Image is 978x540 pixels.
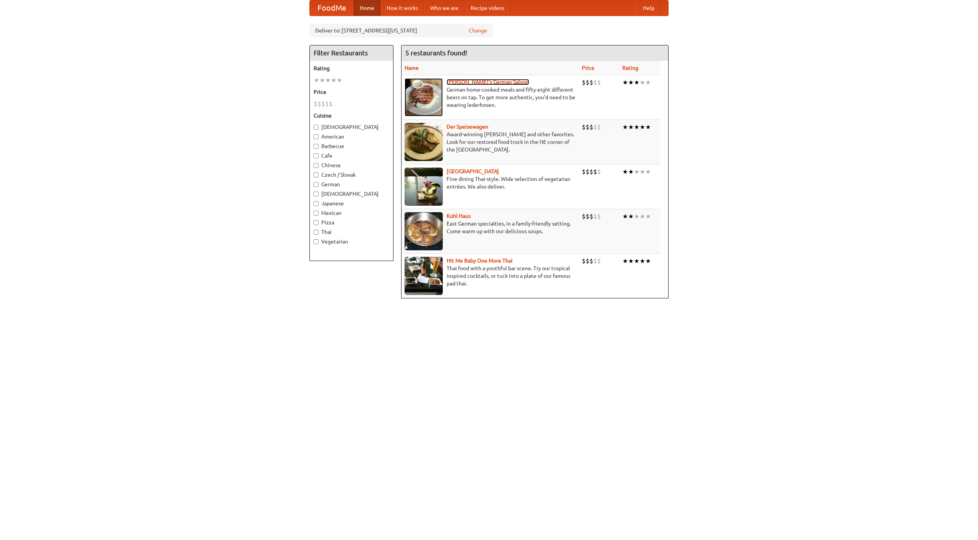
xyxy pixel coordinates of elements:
li: $ [589,212,593,221]
li: $ [593,257,597,265]
input: Vegetarian [314,239,319,244]
input: Thai [314,230,319,235]
li: $ [582,78,586,87]
li: $ [329,100,333,108]
label: American [314,133,389,140]
a: Der Speisewagen [447,124,488,130]
li: ★ [319,76,325,84]
h5: Cuisine [314,112,389,119]
li: ★ [622,212,628,221]
a: Name [405,65,419,71]
a: Hit Me Baby One More Thai [447,258,513,264]
li: $ [582,257,586,265]
input: Chinese [314,163,319,168]
li: $ [582,123,586,131]
img: esthers.jpg [405,78,443,116]
label: Czech / Slovak [314,171,389,179]
li: ★ [314,76,319,84]
li: ★ [645,78,651,87]
li: $ [586,123,589,131]
img: babythai.jpg [405,257,443,295]
li: $ [582,168,586,176]
li: ★ [325,76,331,84]
input: Cafe [314,153,319,158]
label: [DEMOGRAPHIC_DATA] [314,190,389,198]
p: German home-cooked meals and fifty-eight different beers on tap. To get more authentic, you'd nee... [405,86,576,109]
li: ★ [645,257,651,265]
li: $ [597,257,601,265]
li: ★ [628,168,634,176]
li: $ [325,100,329,108]
li: ★ [622,168,628,176]
li: $ [597,168,601,176]
a: Kohl Haus [447,213,471,219]
a: Rating [622,65,638,71]
li: $ [593,168,597,176]
input: American [314,134,319,139]
li: ★ [640,212,645,221]
li: $ [586,168,589,176]
li: $ [317,100,321,108]
li: ★ [645,212,651,221]
input: Mexican [314,211,319,216]
label: Chinese [314,161,389,169]
a: Home [354,0,381,16]
h5: Rating [314,64,389,72]
img: speisewagen.jpg [405,123,443,161]
label: Barbecue [314,142,389,150]
li: ★ [634,123,640,131]
li: ★ [628,78,634,87]
li: ★ [622,123,628,131]
input: Barbecue [314,144,319,149]
li: $ [597,212,601,221]
h5: Price [314,88,389,96]
a: [PERSON_NAME]'s German Saloon [447,79,529,85]
label: [DEMOGRAPHIC_DATA] [314,123,389,131]
li: $ [586,257,589,265]
li: ★ [331,76,337,84]
p: Fine dining Thai-style. Wide selection of vegetarian entrées. We also deliver. [405,175,576,190]
li: $ [586,78,589,87]
input: Czech / Slovak [314,172,319,177]
li: ★ [337,76,342,84]
label: Thai [314,228,389,236]
li: $ [589,78,593,87]
p: Award-winning [PERSON_NAME] and other favorites. Look for our restored food truck in the NE corne... [405,131,576,153]
a: FoodMe [310,0,354,16]
li: $ [589,168,593,176]
label: Cafe [314,152,389,160]
li: ★ [640,168,645,176]
li: ★ [628,123,634,131]
li: ★ [634,168,640,176]
li: ★ [640,78,645,87]
li: $ [597,123,601,131]
a: Help [637,0,661,16]
a: [GEOGRAPHIC_DATA] [447,168,499,174]
li: ★ [622,78,628,87]
li: $ [321,100,325,108]
input: [DEMOGRAPHIC_DATA] [314,125,319,130]
h4: Filter Restaurants [310,45,393,61]
a: Recipe videos [465,0,510,16]
a: How it works [381,0,424,16]
li: $ [589,257,593,265]
li: $ [582,212,586,221]
img: satay.jpg [405,168,443,206]
input: Pizza [314,220,319,225]
li: ★ [640,257,645,265]
li: ★ [628,257,634,265]
li: ★ [634,212,640,221]
input: German [314,182,319,187]
li: $ [589,123,593,131]
li: $ [593,78,597,87]
li: ★ [645,123,651,131]
p: Thai food with a youthful bar scene. Try our tropical inspired cocktails, or tuck into a plate of... [405,264,576,287]
label: German [314,181,389,188]
input: [DEMOGRAPHIC_DATA] [314,192,319,197]
li: $ [314,100,317,108]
